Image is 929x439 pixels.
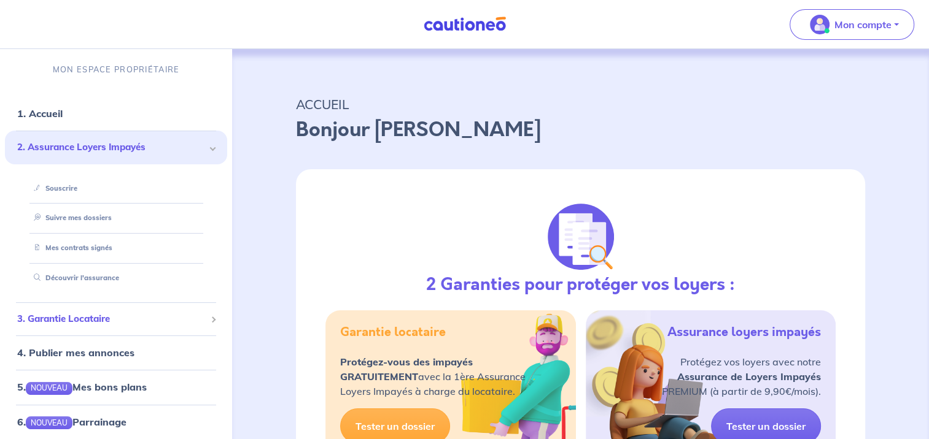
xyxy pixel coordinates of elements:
[810,15,830,34] img: illu_account_valid_menu.svg
[662,354,821,399] p: Protégez vos loyers avec notre PREMIUM (à partir de 9,90€/mois).
[834,17,892,32] p: Mon compte
[20,208,212,228] div: Suivre mes dossiers
[29,184,77,193] a: Souscrire
[29,243,112,252] a: Mes contrats signés
[53,64,179,75] p: MON ESPACE PROPRIÉTAIRE
[340,354,526,399] p: avec la 1ère Assurance Loyers Impayés à charge du locataire.
[340,356,473,383] strong: Protégez-vous des impayés GRATUITEMENT
[677,370,821,383] strong: Assurance de Loyers Impayés
[17,381,147,393] a: 5.NOUVEAUMes bons plans
[17,140,206,155] span: 2. Assurance Loyers Impayés
[17,346,134,359] a: 4. Publier mes annonces
[20,268,212,288] div: Découvrir l'assurance
[5,375,227,399] div: 5.NOUVEAUMes bons plans
[340,325,446,340] h5: Garantie locataire
[17,416,126,428] a: 6.NOUVEAUParrainage
[5,340,227,365] div: 4. Publier mes annonces
[29,213,112,222] a: Suivre mes dossiers
[5,101,227,126] div: 1. Accueil
[5,131,227,164] div: 2. Assurance Loyers Impayés
[5,307,227,331] div: 3. Garantie Locataire
[17,107,63,120] a: 1. Accueil
[667,325,821,340] h5: Assurance loyers impayés
[296,115,865,145] p: Bonjour [PERSON_NAME]
[426,275,735,296] h3: 2 Garanties pour protéger vos loyers :
[419,17,511,32] img: Cautioneo
[17,312,206,326] span: 3. Garantie Locataire
[20,238,212,258] div: Mes contrats signés
[5,410,227,434] div: 6.NOUVEAUParrainage
[548,204,614,270] img: justif-loupe
[29,273,119,282] a: Découvrir l'assurance
[296,93,865,115] p: ACCUEIL
[20,178,212,199] div: Souscrire
[790,9,914,40] button: illu_account_valid_menu.svgMon compte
